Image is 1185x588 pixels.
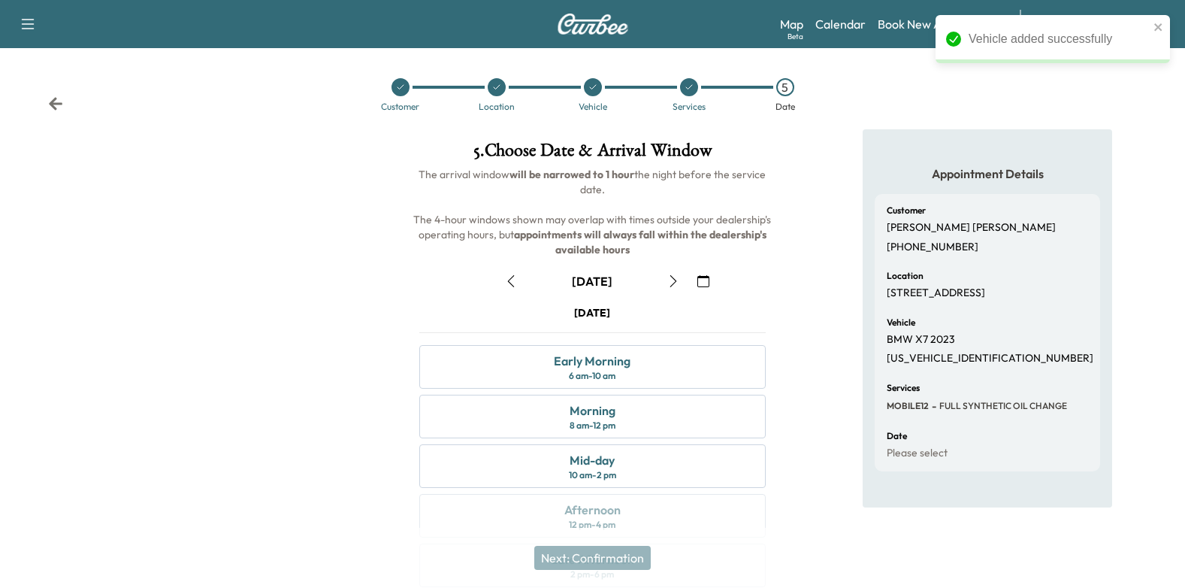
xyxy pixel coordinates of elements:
[878,15,1005,33] a: Book New Appointment
[569,469,616,481] div: 10 am - 2 pm
[48,96,63,111] div: Back
[887,221,1056,235] p: [PERSON_NAME] [PERSON_NAME]
[775,102,795,111] div: Date
[887,383,920,393] h6: Services
[815,15,866,33] a: Calendar
[787,31,803,42] div: Beta
[381,102,419,111] div: Customer
[887,318,915,327] h6: Vehicle
[969,30,1149,48] div: Vehicle added successfully
[887,333,955,347] p: BMW X7 2023
[887,432,907,441] h6: Date
[1153,21,1164,33] button: close
[570,420,615,432] div: 8 am - 12 pm
[569,370,615,382] div: 6 am - 10 am
[514,228,769,256] b: appointments will always fall within the dealership's available hours
[929,399,936,414] span: -
[887,447,948,460] p: Please select
[673,102,706,111] div: Services
[936,400,1067,412] span: FULL SYNTHETIC OIL CHANGE
[887,400,929,412] span: MOBILE12
[570,402,615,420] div: Morning
[509,168,634,181] b: will be narrowed to 1 hour
[570,451,615,469] div: Mid-day
[479,102,515,111] div: Location
[776,78,794,96] div: 5
[887,271,924,280] h6: Location
[407,141,778,167] h1: 5 . Choose Date & Arrival Window
[780,15,803,33] a: MapBeta
[887,241,978,254] p: [PHONE_NUMBER]
[554,352,630,370] div: Early Morning
[557,14,629,35] img: Curbee Logo
[887,352,1093,365] p: [US_VEHICLE_IDENTIFICATION_NUMBER]
[413,168,773,256] span: The arrival window the night before the service date. The 4-hour windows shown may overlap with t...
[574,305,610,320] div: [DATE]
[572,273,612,289] div: [DATE]
[887,286,985,300] p: [STREET_ADDRESS]
[875,165,1100,182] h5: Appointment Details
[887,206,926,215] h6: Customer
[579,102,607,111] div: Vehicle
